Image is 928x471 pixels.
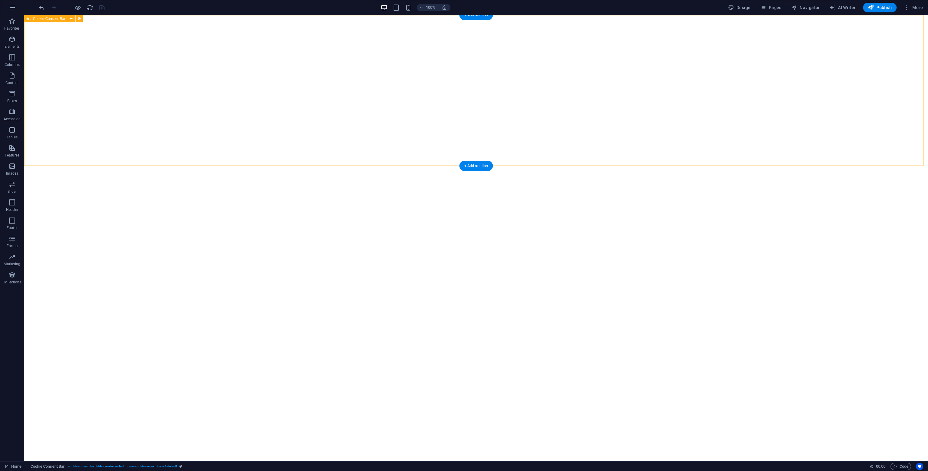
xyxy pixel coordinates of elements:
[904,5,923,11] span: More
[7,244,18,248] p: Forms
[426,4,436,11] h6: 100%
[33,17,65,21] span: Cookie Consent Bar
[38,4,45,11] i: Undo: Change menu items (Ctrl+Z)
[67,463,177,470] span: . cookie-consent-bar .hide-cookie-content .preset-cookie-consent-bar-v3-default
[827,3,858,12] button: AI Writer
[870,463,886,470] h6: Session time
[5,62,20,67] p: Columns
[726,3,753,12] button: Design
[38,4,45,11] button: undo
[880,464,881,469] span: :
[86,4,93,11] button: reload
[5,44,20,49] p: Elements
[459,161,493,171] div: + Add section
[5,153,19,158] p: Features
[876,463,885,470] span: 00 00
[789,3,822,12] button: Navigator
[4,26,20,31] p: Favorites
[901,3,925,12] button: More
[6,207,18,212] p: Header
[5,80,19,85] p: Content
[791,5,820,11] span: Navigator
[830,5,856,11] span: AI Writer
[726,3,753,12] div: Design (Ctrl+Alt+Y)
[868,5,892,11] span: Publish
[4,117,21,121] p: Accordion
[459,10,493,20] div: + Add section
[5,463,21,470] a: Click to cancel selection. Double-click to open Pages
[86,4,93,11] i: Reload page
[7,225,18,230] p: Footer
[417,4,438,11] button: 100%
[8,189,17,194] p: Slider
[6,171,18,176] p: Images
[863,3,897,12] button: Publish
[179,465,182,468] i: This element is a customizable preset
[893,463,908,470] span: Code
[3,280,21,285] p: Collections
[916,463,923,470] button: Usercentrics
[758,3,784,12] button: Pages
[728,5,751,11] span: Design
[7,135,18,140] p: Tables
[31,463,182,470] nav: breadcrumb
[891,463,911,470] button: Code
[7,98,17,103] p: Boxes
[4,262,20,266] p: Marketing
[760,5,781,11] span: Pages
[31,463,65,470] span: Click to select. Double-click to edit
